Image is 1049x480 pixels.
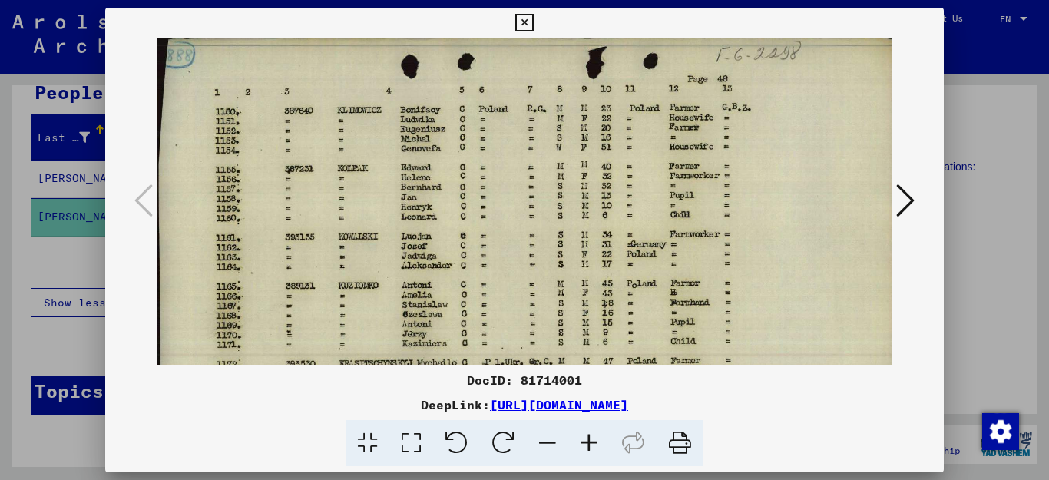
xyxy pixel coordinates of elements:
[490,397,628,412] a: [URL][DOMAIN_NAME]
[982,413,1019,450] img: Change consent
[105,371,945,389] div: DocID: 81714001
[981,412,1018,449] div: Change consent
[105,396,945,414] div: DeepLink:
